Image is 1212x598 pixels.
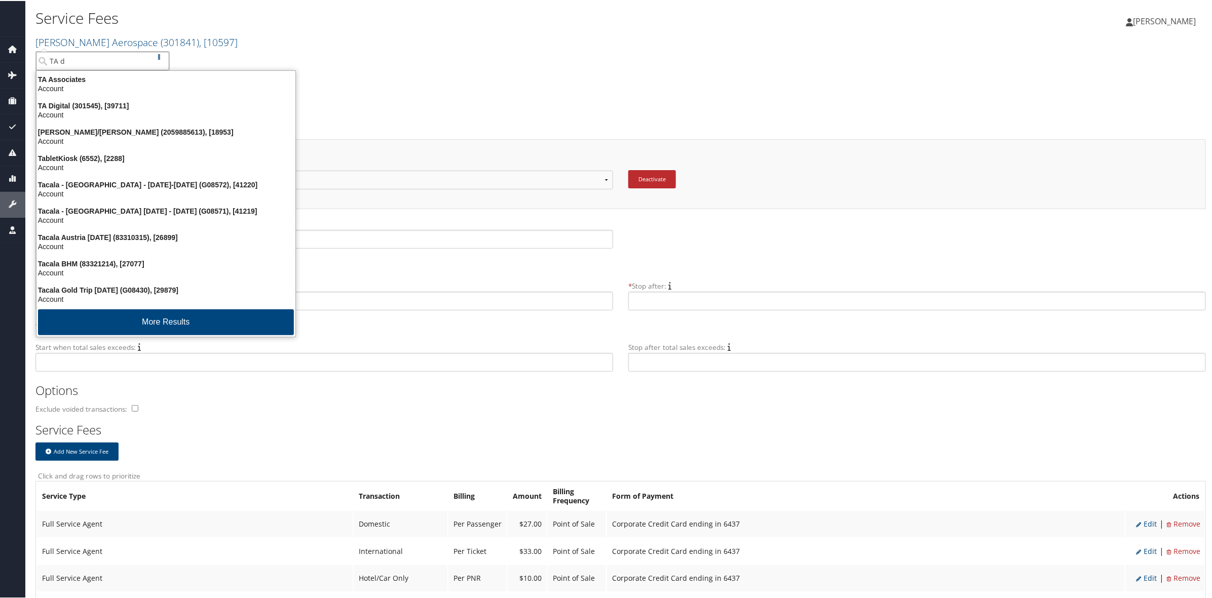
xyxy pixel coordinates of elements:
th: Service Type [37,482,353,509]
td: Full Service Agent [37,564,353,590]
th: Amount [508,482,547,509]
th: Billing Frequency [548,482,606,509]
div: TabletKiosk (6552), [2288] [30,153,301,162]
span: , [ 10597 ] [199,34,238,48]
a: [PERSON_NAME] [1126,5,1206,35]
div: Tacala - [GEOGRAPHIC_DATA] [DATE] - [DATE] (G08571), [41219] [30,206,301,215]
div: [PERSON_NAME]/[PERSON_NAME] (2059885613), [18953] [30,127,301,136]
div: Tacala Gold Trip [DATE] (G08430), [29879] [30,285,301,294]
span: Per PNR [453,572,481,582]
div: Account [30,241,301,250]
div: Account [30,267,301,276]
span: [PERSON_NAME] [1133,15,1196,26]
td: International [354,537,447,564]
span: Point of Sale [553,518,595,528]
h1: Service Fees [35,7,816,28]
span: Per Ticket [453,545,486,555]
td: $10.00 [508,564,547,590]
th: Form of Payment [607,482,1125,509]
td: Domestic [354,510,447,536]
h2: Effective Dates [35,257,1198,274]
label: Start when total sales exceeds: [35,341,136,351]
button: Deactivate [628,169,676,187]
h2: Tiered Thresholds [35,319,1198,336]
td: Corporate Credit Card ending in 6437 [607,537,1125,564]
div: Tacala BHM (83321214), [27077] [30,258,301,267]
h2: Options [35,381,1198,398]
th: Billing [448,482,507,509]
span: Remove [1166,518,1200,528]
td: $33.00 [508,537,547,564]
label: Exclude voided transactions: [35,403,130,413]
div: Account [30,215,301,224]
span: Edit [1136,572,1157,582]
label: Click and drag rows to prioritize [35,470,1198,480]
div: Account [30,83,301,92]
span: Remove [1166,572,1200,582]
th: Actions [1126,482,1204,509]
div: TA Associates [30,74,301,83]
span: Remove [1166,545,1200,555]
div: Account [30,294,301,303]
label: Select A Contract: [46,154,613,169]
td: Corporate Credit Card ending in 6437 [607,564,1125,590]
div: Account [30,188,301,197]
div: Account [30,136,301,145]
td: $27.00 [508,510,547,536]
label: Contract Name: [35,218,613,228]
button: Add New Service Fee [35,442,119,460]
div: Account [30,109,301,118]
span: ( 301841 ) [161,34,199,48]
li: | [1157,571,1166,584]
label: Stop after total sales exceeds: [628,341,726,351]
div: Tacala Austria [DATE] (83310315), [26899] [30,232,301,241]
span: Per Passenger [453,518,502,528]
div: Tacala - [GEOGRAPHIC_DATA] - [DATE]-[DATE] (G08572), [41220] [30,179,301,188]
span: Point of Sale [553,545,595,555]
input: Name is required. [35,229,613,248]
span: Point of Sale [553,572,595,582]
th: Transaction [354,482,447,509]
a: [PERSON_NAME] Aerospace [35,34,238,48]
label: Stop after: [628,280,666,290]
li: | [1157,544,1166,557]
div: TA Digital (301545), [39711] [30,100,301,109]
td: Full Service Agent [37,537,353,564]
td: Full Service Agent [37,510,353,536]
span: Edit [1136,545,1157,555]
h2: Service Fees [35,420,1198,437]
td: Corporate Credit Card ending in 6437 [607,510,1125,536]
li: | [1157,516,1166,530]
div: Account [30,162,301,171]
input: Search Accounts [36,51,169,69]
td: Hotel/Car Only [354,564,447,590]
span: Edit [1136,518,1157,528]
img: ajax-loader.gif [158,53,166,59]
button: More Results [38,308,294,334]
